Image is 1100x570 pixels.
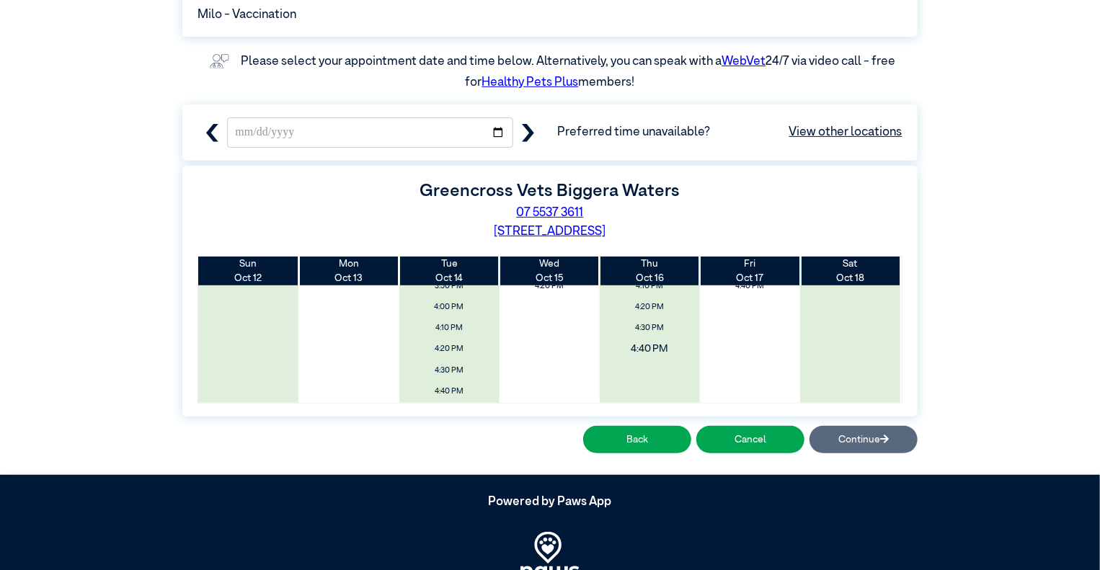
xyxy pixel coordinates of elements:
span: Milo - Vaccination [198,6,296,25]
span: 4:40 PM [403,382,494,400]
th: Oct 14 [399,257,500,286]
span: 4:30 PM [403,361,494,379]
a: WebVet [722,55,766,68]
span: 4:20 PM [604,298,696,316]
label: Greencross Vets Biggera Waters [420,182,680,200]
span: 4:20 PM [403,340,494,358]
a: [STREET_ADDRESS] [494,226,606,238]
th: Oct 13 [298,257,399,286]
span: 4:10 PM [403,319,494,337]
span: 4:20 PM [504,277,595,295]
th: Oct 12 [198,257,298,286]
label: Please select your appointment date and time below. Alternatively, you can speak with a 24/7 via ... [241,55,897,89]
span: 4:30 PM [604,319,696,337]
th: Oct 16 [600,257,700,286]
img: vet [205,49,234,74]
th: Oct 18 [800,257,900,286]
span: Preferred time unavailable? [557,123,902,142]
th: Oct 17 [700,257,800,286]
a: 07 5537 3611 [517,207,584,219]
button: Cancel [696,426,804,453]
span: 4:40 PM [590,337,709,360]
button: Back [583,426,691,453]
span: 4:10 PM [604,277,696,295]
a: Healthy Pets Plus [482,76,579,89]
th: Oct 15 [500,257,600,286]
a: View other locations [789,123,902,142]
span: 4:00 PM [403,298,494,316]
h5: Powered by Paws App [182,495,918,509]
span: 4:40 PM [704,277,796,295]
span: 3:50 PM [403,277,494,295]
